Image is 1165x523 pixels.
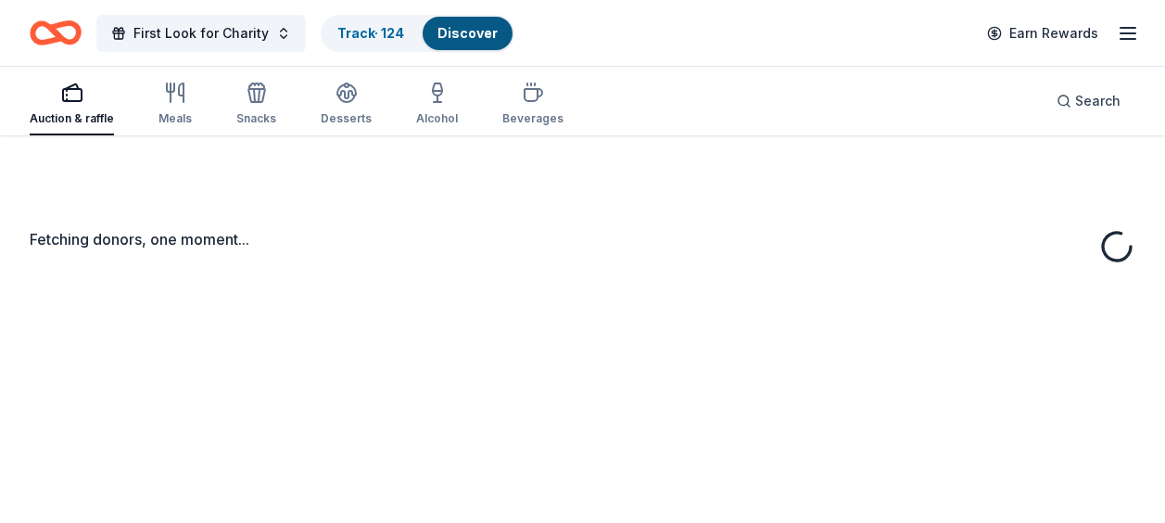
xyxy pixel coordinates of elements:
div: Beverages [502,111,564,126]
button: Desserts [321,74,372,135]
a: Track· 124 [337,25,404,41]
button: Snacks [236,74,276,135]
div: Fetching donors, one moment... [30,228,1135,250]
div: Auction & raffle [30,111,114,126]
span: Search [1075,90,1121,112]
div: Meals [158,111,192,126]
button: Auction & raffle [30,74,114,135]
button: Beverages [502,74,564,135]
a: Home [30,11,82,55]
button: Meals [158,74,192,135]
div: Alcohol [416,111,458,126]
a: Earn Rewards [976,17,1109,50]
button: Track· 124Discover [321,15,514,52]
div: Snacks [236,111,276,126]
button: First Look for Charity [96,15,306,52]
a: Discover [437,25,498,41]
div: Desserts [321,111,372,126]
button: Search [1042,83,1135,120]
button: Alcohol [416,74,458,135]
span: First Look for Charity [133,22,269,45]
